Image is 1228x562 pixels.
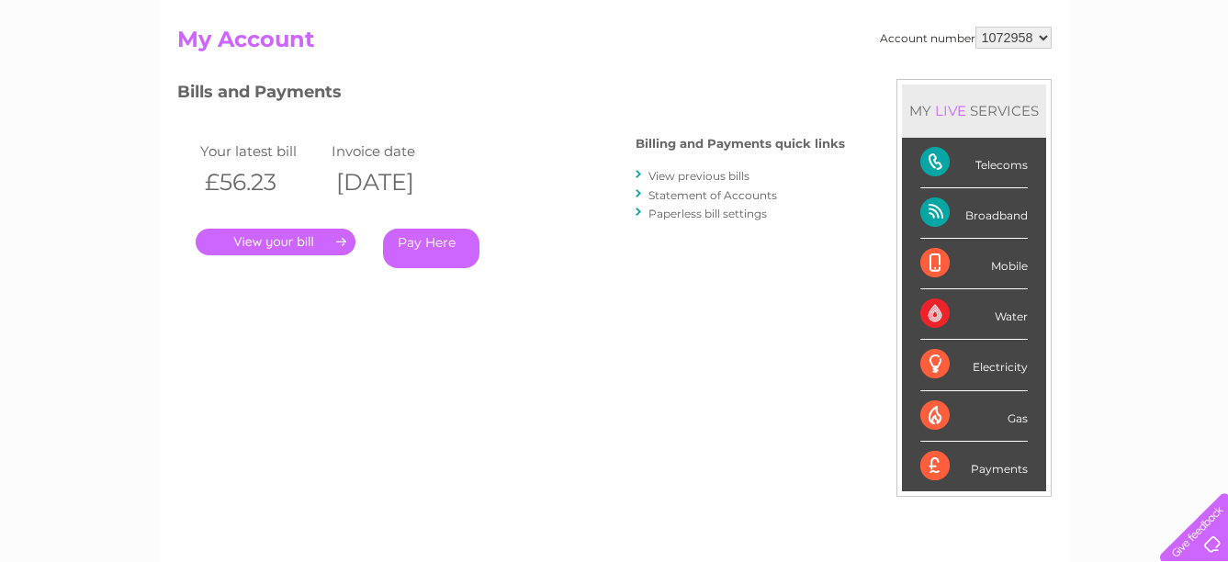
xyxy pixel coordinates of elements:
a: Log out [1167,78,1211,92]
div: MY SERVICES [902,84,1046,137]
td: Invoice date [327,139,459,163]
div: Electricity [920,340,1028,390]
a: Statement of Accounts [648,188,777,202]
div: Account number [880,27,1052,49]
h2: My Account [177,27,1052,62]
a: Pay Here [383,229,479,268]
a: Blog [1068,78,1095,92]
div: Gas [920,391,1028,442]
img: logo.png [43,48,137,104]
a: Energy [951,78,991,92]
a: View previous bills [648,169,749,183]
div: Water [920,289,1028,340]
th: £56.23 [196,163,328,201]
a: Telecoms [1002,78,1057,92]
div: Mobile [920,239,1028,289]
a: Contact [1106,78,1151,92]
a: 0333 014 3131 [882,9,1008,32]
div: Clear Business is a trading name of Verastar Limited (registered in [GEOGRAPHIC_DATA] No. 3667643... [181,10,1049,89]
div: Payments [920,442,1028,491]
a: Water [905,78,940,92]
a: Paperless bill settings [648,207,767,220]
h3: Bills and Payments [177,79,845,111]
div: LIVE [931,102,970,119]
h4: Billing and Payments quick links [636,137,845,151]
th: [DATE] [327,163,459,201]
td: Your latest bill [196,139,328,163]
div: Telecoms [920,138,1028,188]
a: . [196,229,355,255]
div: Broadband [920,188,1028,239]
